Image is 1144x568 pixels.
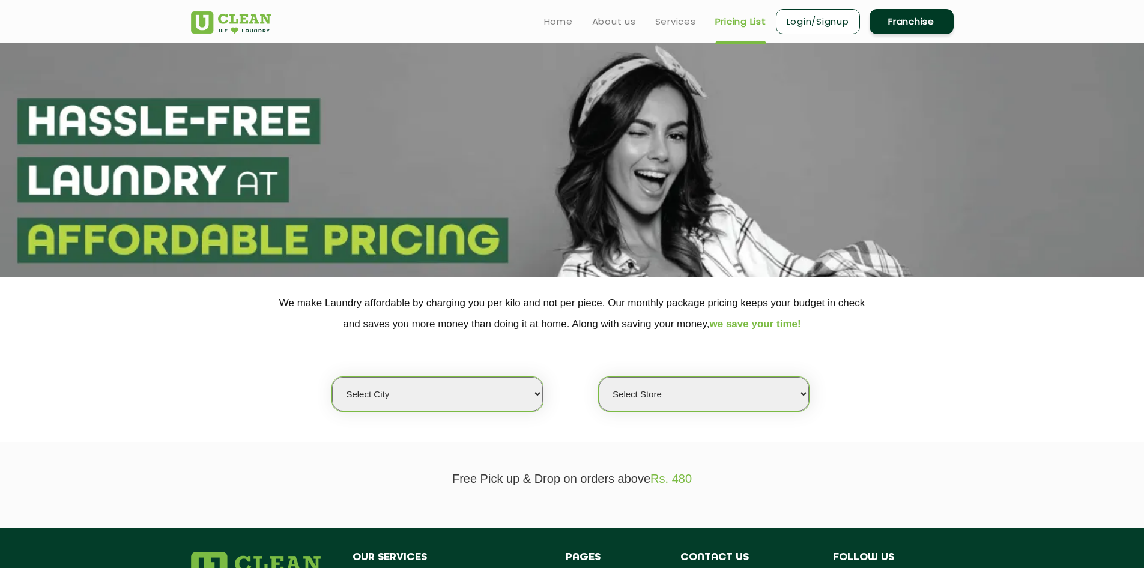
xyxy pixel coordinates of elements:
p: We make Laundry affordable by charging you per kilo and not per piece. Our monthly package pricin... [191,292,954,334]
a: About us [592,14,636,29]
span: we save your time! [710,318,801,330]
a: Services [655,14,696,29]
a: Franchise [870,9,954,34]
a: Login/Signup [776,9,860,34]
img: UClean Laundry and Dry Cleaning [191,11,271,34]
a: Home [544,14,573,29]
p: Free Pick up & Drop on orders above [191,472,954,486]
a: Pricing List [715,14,766,29]
span: Rs. 480 [650,472,692,485]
